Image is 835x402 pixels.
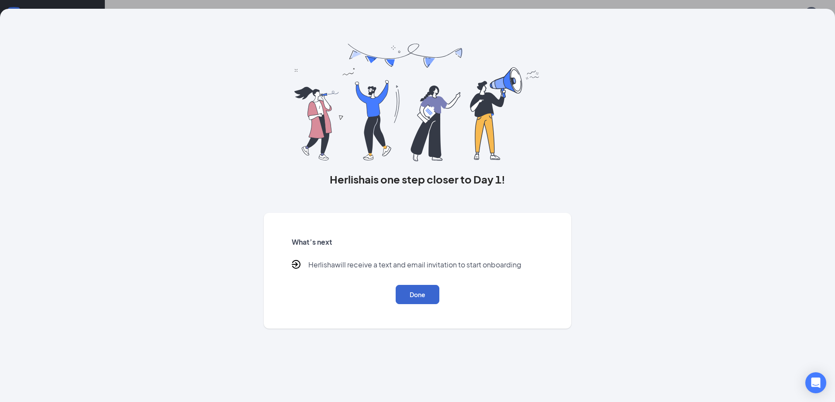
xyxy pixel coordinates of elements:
[308,260,521,271] p: Herlisha will receive a text and email invitation to start onboarding
[294,44,540,161] img: you are all set
[264,172,571,187] h3: Herlisha is one step closer to Day 1!
[396,285,439,304] button: Done
[292,237,543,247] h5: What’s next
[805,372,826,393] div: Open Intercom Messenger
